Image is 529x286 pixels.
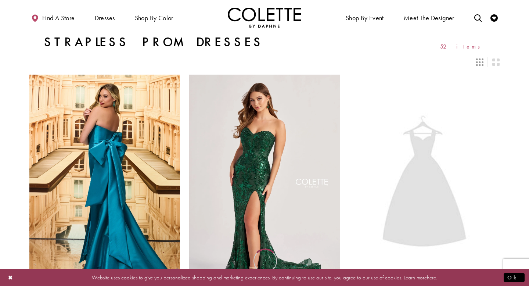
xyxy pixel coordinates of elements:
span: Shop By Event [344,7,386,28]
span: 52 items [440,43,485,50]
span: Shop by color [135,14,173,22]
img: Colette by Daphne [228,7,301,28]
a: here [427,274,436,281]
p: Website uses cookies to give you personalized shopping and marketing experiences. By continuing t... [53,272,476,282]
a: Toggle search [472,7,483,28]
span: Meet the designer [404,14,454,22]
span: Dresses [95,14,115,22]
span: Switch layout to 2 columns [492,58,500,66]
a: Check Wishlist [489,7,500,28]
div: Layout Controls [25,54,504,70]
a: Visit Home Page [228,7,301,28]
span: Dresses [93,7,117,28]
h1: Strapless Prom Dresses [44,35,264,50]
button: Close Dialog [4,271,17,284]
span: Shop By Event [346,14,384,22]
span: Find a store [42,14,75,22]
span: Switch layout to 3 columns [476,58,483,66]
span: Shop by color [133,7,175,28]
a: Find a store [29,7,76,28]
button: Submit Dialog [504,273,525,282]
a: Meet the designer [402,7,456,28]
